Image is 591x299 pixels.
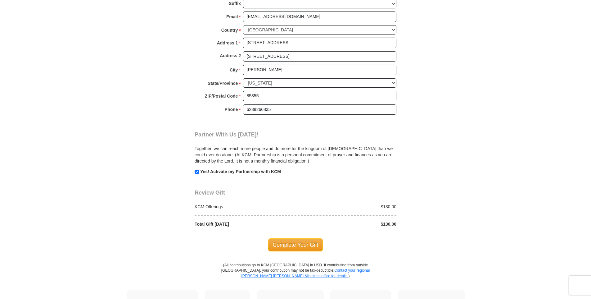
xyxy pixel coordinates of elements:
p: (All contributions go to KCM [GEOGRAPHIC_DATA] in USD. If contributing from outside [GEOGRAPHIC_D... [221,263,370,290]
div: $130.00 [295,204,400,210]
strong: State/Province [208,79,238,88]
p: Together, we can reach more people and do more for the kingdom of [DEMOGRAPHIC_DATA] than we coul... [195,145,396,164]
span: Review Gift [195,190,225,196]
strong: Address 1 [217,39,238,47]
strong: Phone [225,105,238,114]
strong: Email [226,12,238,21]
div: $130.00 [295,221,400,227]
div: KCM Offerings [192,204,296,210]
a: Contact your regional [PERSON_NAME] [PERSON_NAME] Ministries office for details. [241,268,370,278]
strong: Address 2 [220,51,241,60]
span: Complete Your Gift [268,238,323,251]
span: Partner With Us [DATE]! [195,131,259,138]
strong: City [230,66,238,74]
strong: Country [221,26,238,34]
div: Total Gift [DATE] [192,221,296,227]
strong: Yes! Activate my Partnership with KCM [200,169,281,174]
strong: ZIP/Postal Code [205,92,238,100]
